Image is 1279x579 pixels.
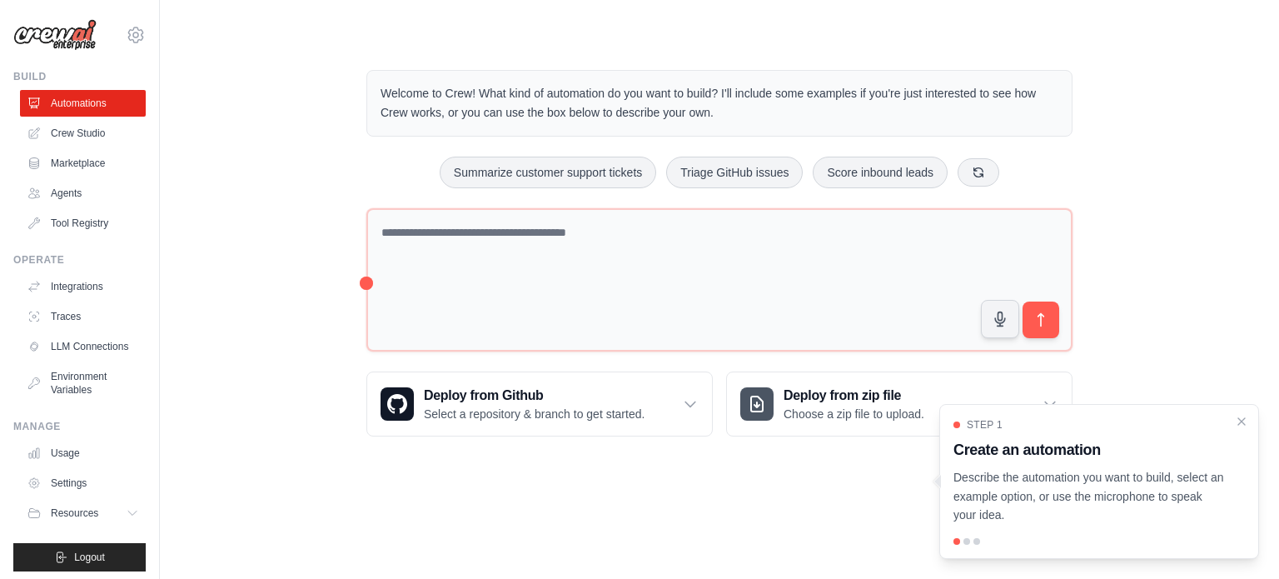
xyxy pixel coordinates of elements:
div: Operate [13,253,146,267]
p: Welcome to Crew! What kind of automation do you want to build? I'll include some examples if you'... [381,84,1058,122]
h3: Deploy from zip file [784,386,924,406]
a: Automations [20,90,146,117]
span: Logout [74,551,105,564]
a: LLM Connections [20,333,146,360]
div: Build [13,70,146,83]
a: Crew Studio [20,120,146,147]
a: Usage [20,440,146,467]
p: Choose a zip file to upload. [784,406,924,422]
a: Environment Variables [20,363,146,403]
a: Tool Registry [20,210,146,237]
span: Resources [51,507,98,520]
a: Marketplace [20,150,146,177]
h3: Create an automation [953,438,1225,462]
a: Agents [20,180,146,207]
p: Select a repository & branch to get started. [424,406,644,422]
div: Manage [13,420,146,433]
button: Logout [13,543,146,572]
h3: Deploy from Github [424,386,644,406]
img: Logo [13,19,97,51]
a: Settings [20,470,146,497]
button: Score inbound leads [813,157,948,188]
button: Summarize customer support tickets [440,157,656,188]
a: Integrations [20,273,146,300]
button: Close walkthrough [1235,415,1248,428]
button: Resources [20,500,146,527]
p: Describe the automation you want to build, select an example option, or use the microphone to spe... [953,468,1225,525]
span: Step 1 [967,418,1003,432]
a: Traces [20,303,146,330]
button: Triage GitHub issues [666,157,803,188]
